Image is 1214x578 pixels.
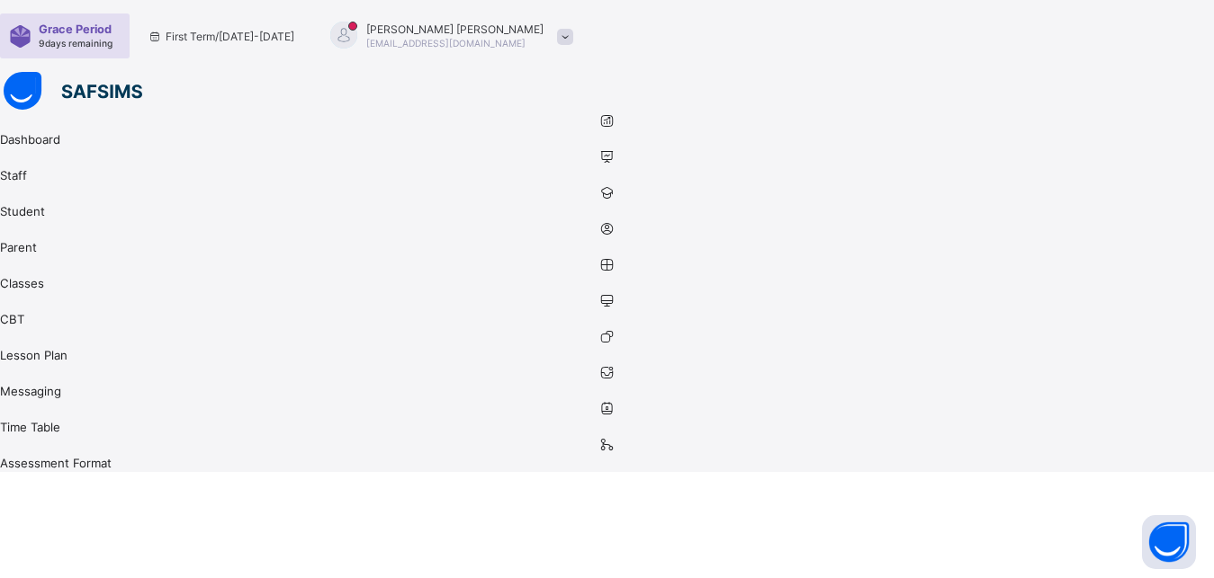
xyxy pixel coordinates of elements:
span: session/term information [148,30,294,43]
div: MAHMUD-NAJIMMAHMUD [312,22,582,51]
span: [PERSON_NAME] [PERSON_NAME] [366,22,544,36]
img: sticker-purple.71386a28dfed39d6af7621340158ba97.svg [9,25,31,48]
span: Grace Period [39,22,112,36]
span: 9 days remaining [39,38,112,49]
img: safsims [4,72,142,110]
button: Open asap [1142,515,1196,569]
span: [EMAIL_ADDRESS][DOMAIN_NAME] [366,38,526,49]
